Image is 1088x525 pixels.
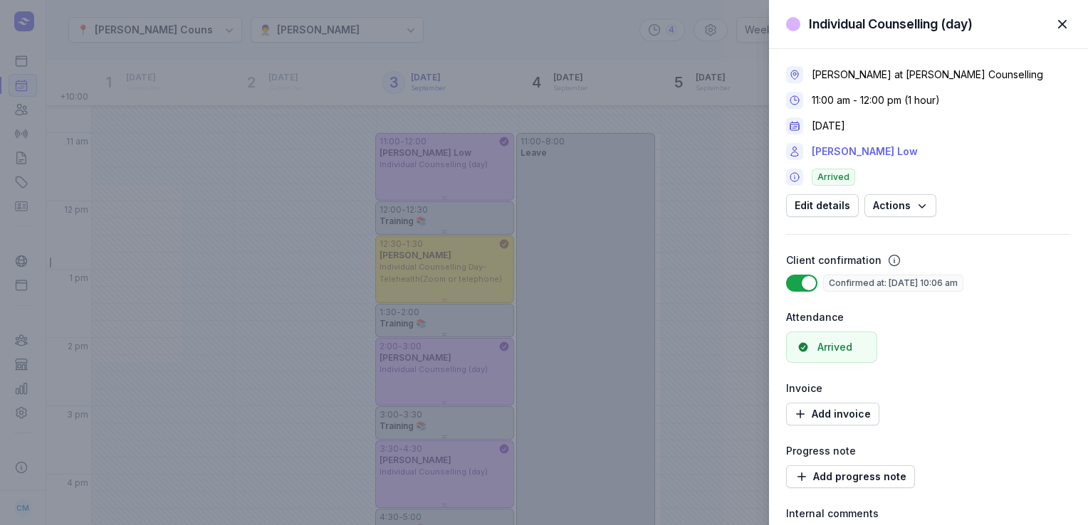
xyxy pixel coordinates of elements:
a: [PERSON_NAME] Low [812,143,918,160]
span: Add progress note [795,468,906,485]
span: Add invoice [795,405,871,423]
div: Arrived [817,340,852,354]
div: Internal comments [786,505,1071,522]
div: 11:00 am - 12:00 pm (1 hour) [812,93,940,107]
div: Progress note [786,442,1071,460]
div: Invoice [786,380,1071,397]
div: Individual Counselling (day) [809,16,973,33]
span: Actions [873,197,928,214]
div: Client confirmation [786,252,882,269]
span: Edit details [795,197,850,214]
div: [PERSON_NAME] at [PERSON_NAME] Counselling [812,68,1043,82]
button: Edit details [786,194,859,217]
span: Arrived [812,169,855,186]
span: Confirmed at: [DATE] 10:06 am [823,275,963,292]
button: Actions [864,194,936,217]
div: [DATE] [812,119,845,133]
div: Attendance [786,309,1071,326]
